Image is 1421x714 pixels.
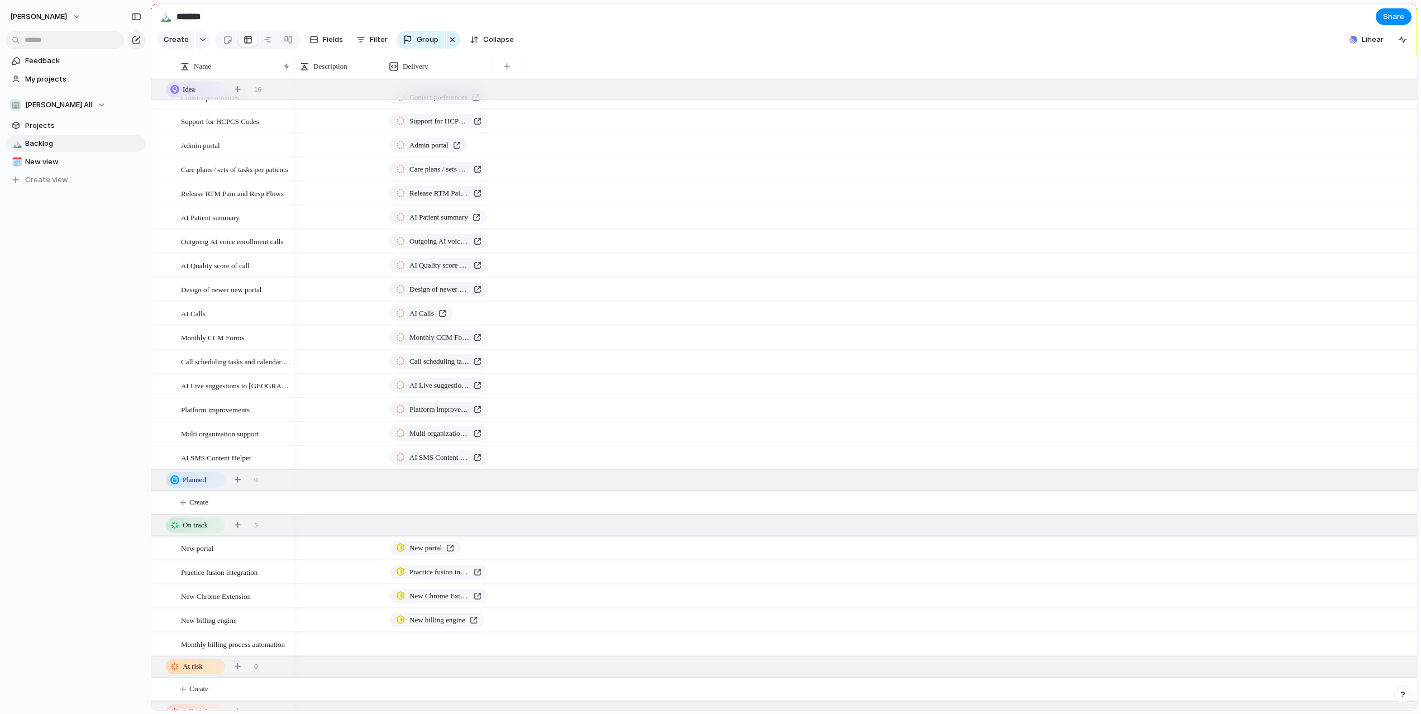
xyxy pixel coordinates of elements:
[370,34,388,45] span: Filter
[157,31,194,49] button: Create
[189,683,208,694] span: Create
[181,259,250,272] span: AI Quality score of call
[181,139,220,151] span: Admin portal
[409,188,469,199] span: Release RTM Pain and Resp Flows
[181,379,291,392] span: AI Live suggestions to [GEOGRAPHIC_DATA] during call
[389,565,488,579] a: Practice fusion integration
[409,164,469,175] span: Care plans / sets of tasks per patients
[403,61,428,72] span: Delivery
[313,61,347,72] span: Description
[389,210,487,225] a: AI Patient summary
[25,55,141,66] span: Feedback
[389,306,453,321] a: AI Calls
[25,74,141,85] span: My projects
[181,541,213,554] span: New portal
[181,283,261,296] span: Design of newer new portal
[389,186,488,201] a: Release RTM Pain and Resp Flows
[12,137,20,150] div: 🏔️
[181,211,240,223] span: AI Patient summary
[181,403,250,416] span: Platform improvements
[483,34,514,45] span: Collapse
[409,380,469,391] span: AI Live suggestions to [GEOGRAPHIC_DATA] during call
[6,97,145,113] button: 🏢[PERSON_NAME] All
[389,282,488,297] a: Design of newer new portal
[181,565,258,578] span: Practice fusion integration
[409,116,469,127] span: Support for HCPCS Codes
[254,661,258,672] span: 0
[389,234,488,249] a: Outgoing AI voice enrollment calls
[181,235,283,247] span: Outgoing AI voice enrollment calls
[397,31,444,49] button: Group
[10,138,21,149] button: 🏔️
[409,308,434,319] span: AI Calls
[6,117,145,134] a: Projects
[164,34,189,45] span: Create
[181,613,237,626] span: New billing engine
[156,8,174,26] button: 🏔️
[389,354,488,369] a: Call scheduling tasks and calendar and reminders
[409,452,469,463] span: AI SMS Content Helper
[389,589,488,603] a: New Chrome Extension
[25,99,92,111] span: [PERSON_NAME] All
[389,450,488,465] a: AI SMS Content Helper
[5,8,87,26] button: [PERSON_NAME]
[181,331,244,344] span: Monthly CCM Forms
[305,31,347,49] button: Fields
[25,156,141,168] span: New view
[25,138,141,149] span: Backlog
[6,135,145,152] a: 🏔️Backlog
[183,520,208,531] span: On track
[389,613,484,627] a: New billing engine
[6,53,145,69] a: Feedback
[389,330,488,345] a: Monthly CCM Forms
[159,9,171,24] div: 🏔️
[254,84,261,95] span: 16
[1345,31,1388,48] button: Linear
[254,520,258,531] span: 5
[181,163,288,175] span: Care plans / sets of tasks per patients
[409,615,465,626] span: New billing engine
[181,451,251,464] span: AI SMS Content Helper
[409,332,469,343] span: Monthly CCM Forms
[389,541,461,555] a: New portal
[181,115,259,127] span: Support for HCPCS Codes
[25,120,141,131] span: Projects
[183,84,195,95] span: Idea
[189,497,208,508] span: Create
[254,474,258,485] span: 0
[194,61,211,72] span: Name
[6,71,145,88] a: My projects
[352,31,392,49] button: Filter
[12,155,20,168] div: 🗓️
[25,174,68,185] span: Create view
[181,355,291,368] span: Call scheduling tasks and calendar and reminders
[181,589,251,602] span: New Chrome Extension
[409,260,469,271] span: AI Quality score of call
[183,661,203,672] span: At risk
[409,428,469,439] span: Multi organization support
[1362,34,1384,45] span: Linear
[1383,11,1404,22] span: Share
[389,162,488,177] a: Care plans / sets of tasks per patients
[389,402,488,417] a: Platform improvements
[181,637,285,650] span: Monthly billing process automation
[409,212,468,223] span: AI Patient summary
[6,154,145,170] a: 🗓️New view
[181,427,259,440] span: Multi organization support
[1376,8,1412,25] button: Share
[389,378,488,393] a: AI Live suggestions to [GEOGRAPHIC_DATA] during call
[183,474,206,485] span: Planned
[389,138,468,153] a: Admin portal
[409,542,442,554] span: New portal
[6,172,145,188] button: Create view
[389,258,488,273] a: AI Quality score of call
[465,31,518,49] button: Collapse
[389,426,488,441] a: Multi organization support
[181,307,206,320] span: AI Calls
[409,356,469,367] span: Call scheduling tasks and calendar and reminders
[409,567,469,578] span: Practice fusion integration
[409,140,449,151] span: Admin portal
[181,187,284,199] span: Release RTM Pain and Resp Flows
